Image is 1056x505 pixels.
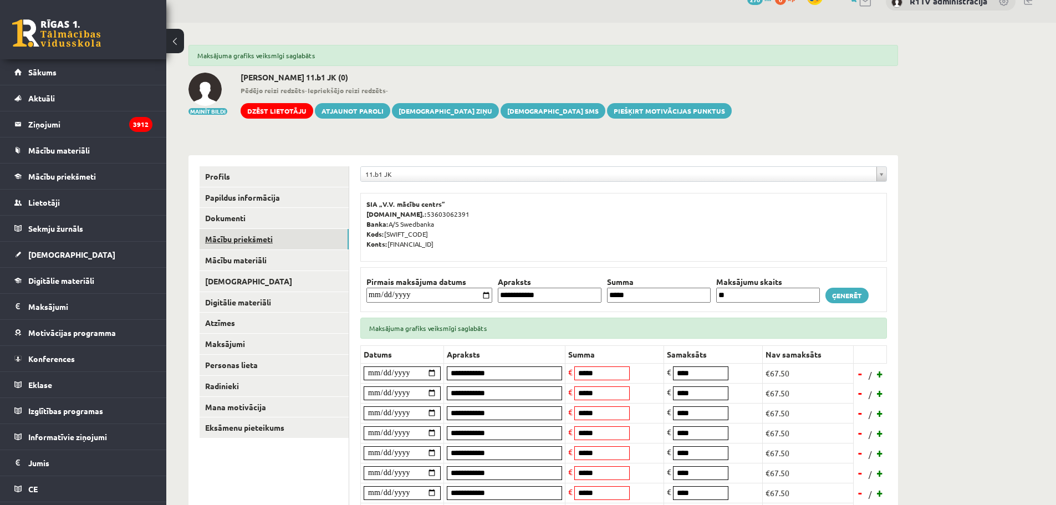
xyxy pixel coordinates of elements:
[568,467,573,477] span: €
[868,429,873,440] span: /
[28,432,107,442] span: Informatīvie ziņojumi
[868,409,873,420] span: /
[875,445,886,461] a: +
[875,425,886,441] a: +
[568,387,573,397] span: €
[28,93,55,103] span: Aktuāli
[14,398,152,424] a: Izglītības programas
[200,376,349,396] a: Radinieki
[308,86,386,95] b: Iepriekšējo reizi redzēts
[855,465,866,481] a: -
[188,108,227,115] button: Mainīt bildi
[392,103,499,119] a: [DEMOGRAPHIC_DATA] ziņu
[568,407,573,417] span: €
[868,468,873,480] span: /
[28,458,49,468] span: Jumis
[366,200,446,208] b: SIA „V.V. mācību centrs”
[495,276,604,288] th: Apraksts
[14,476,152,502] a: CE
[667,487,671,497] span: €
[667,387,671,397] span: €
[188,73,222,106] img: Signija Fazekaša
[200,250,349,271] a: Mācību materiāli
[241,73,732,82] h2: [PERSON_NAME] 11.b1 JK (0)
[14,424,152,450] a: Informatīvie ziņojumi
[875,465,886,481] a: +
[868,488,873,500] span: /
[28,111,152,137] legend: Ziņojumi
[188,45,898,66] div: Maksājuma grafiks veiksmīgi saglabāts
[868,389,873,400] span: /
[868,448,873,460] span: /
[200,187,349,208] a: Papildus informācija
[28,67,57,77] span: Sākums
[763,443,854,463] td: €67.50
[200,397,349,417] a: Mana motivācija
[855,385,866,401] a: -
[875,405,886,421] a: +
[28,197,60,207] span: Lietotāji
[14,164,152,189] a: Mācību priekšmeti
[763,345,854,363] th: Nav samaksāts
[366,220,389,228] b: Banka:
[200,355,349,375] a: Personas lieta
[763,483,854,503] td: €67.50
[200,229,349,249] a: Mācību priekšmeti
[28,484,38,494] span: CE
[28,223,83,233] span: Sekmju žurnāls
[763,403,854,423] td: €67.50
[14,320,152,345] a: Motivācijas programma
[568,447,573,457] span: €
[667,467,671,477] span: €
[28,294,152,319] legend: Maksājumi
[14,242,152,267] a: [DEMOGRAPHIC_DATA]
[14,137,152,163] a: Mācību materiāli
[14,190,152,215] a: Lietotāji
[568,367,573,377] span: €
[825,288,869,303] a: Ģenerēt
[855,425,866,441] a: -
[444,345,565,363] th: Apraksts
[366,239,387,248] b: Konts:
[501,103,605,119] a: [DEMOGRAPHIC_DATA] SMS
[200,292,349,313] a: Digitālie materiāli
[365,167,872,181] span: 11.b1 JK
[875,385,886,401] a: +
[763,363,854,383] td: €67.50
[241,103,313,119] a: Dzēst lietotāju
[366,229,384,238] b: Kods:
[14,372,152,397] a: Eklase
[14,268,152,293] a: Digitālie materiāli
[14,294,152,319] a: Maksājumi
[875,365,886,382] a: +
[763,423,854,443] td: €67.50
[607,103,732,119] a: Piešķirt motivācijas punktus
[200,208,349,228] a: Dokumenti
[667,407,671,417] span: €
[14,216,152,241] a: Sekmju žurnāls
[14,111,152,137] a: Ziņojumi3912
[241,85,732,95] span: - -
[12,19,101,47] a: Rīgas 1. Tālmācības vidusskola
[28,380,52,390] span: Eklase
[855,365,866,382] a: -
[855,405,866,421] a: -
[28,406,103,416] span: Izglītības programas
[667,447,671,457] span: €
[361,167,886,181] a: 11.b1 JK
[604,276,713,288] th: Summa
[568,487,573,497] span: €
[129,117,152,132] i: 3912
[875,484,886,501] a: +
[763,383,854,403] td: €67.50
[713,276,823,288] th: Maksājumu skaits
[763,463,854,483] td: €67.50
[667,367,671,377] span: €
[241,86,305,95] b: Pēdējo reizi redzēts
[14,85,152,111] a: Aktuāli
[28,145,90,155] span: Mācību materiāli
[200,166,349,187] a: Profils
[28,354,75,364] span: Konferences
[366,210,427,218] b: [DOMAIN_NAME].:
[14,59,152,85] a: Sākums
